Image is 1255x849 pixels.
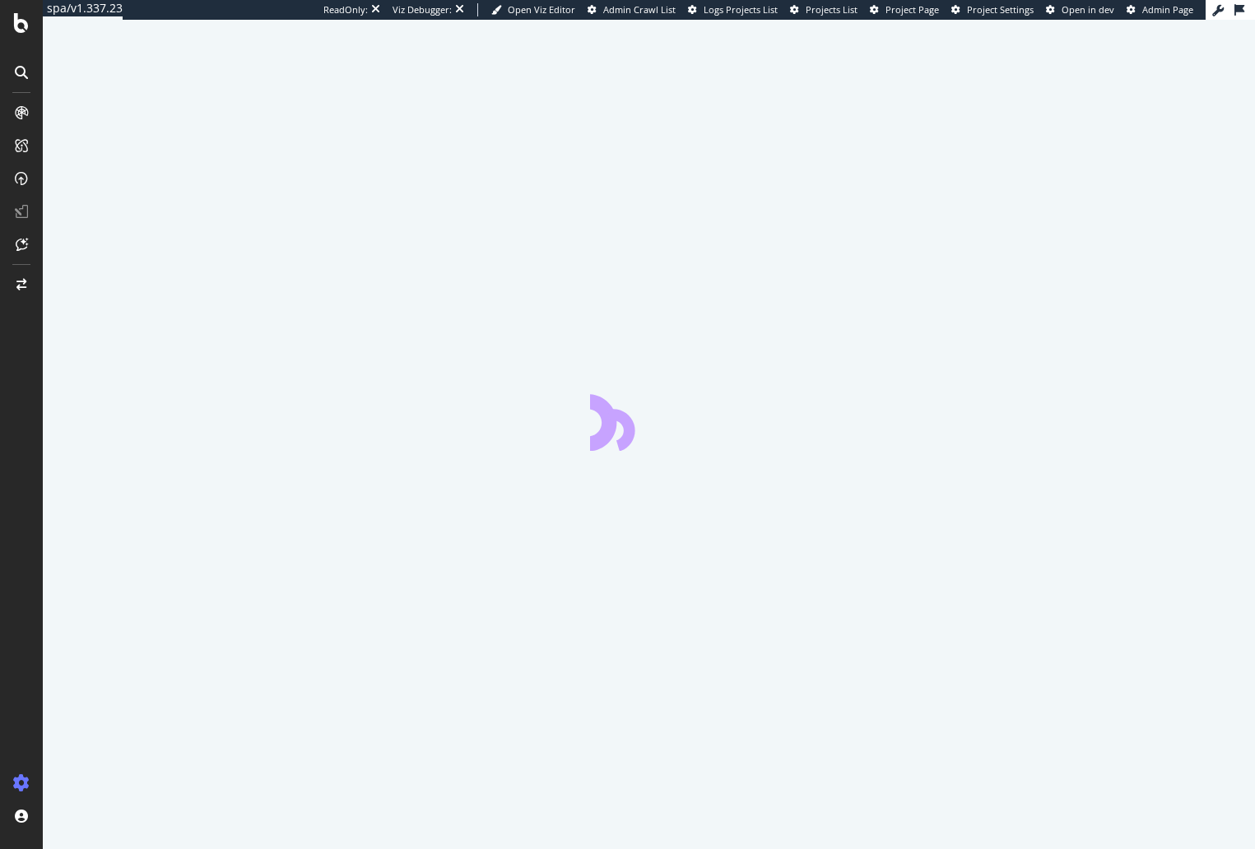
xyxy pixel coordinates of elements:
[491,3,575,16] a: Open Viz Editor
[590,392,709,451] div: animation
[603,3,676,16] span: Admin Crawl List
[508,3,575,16] span: Open Viz Editor
[951,3,1034,16] a: Project Settings
[688,3,778,16] a: Logs Projects List
[1127,3,1193,16] a: Admin Page
[1046,3,1114,16] a: Open in dev
[1142,3,1193,16] span: Admin Page
[870,3,939,16] a: Project Page
[790,3,858,16] a: Projects List
[323,3,368,16] div: ReadOnly:
[806,3,858,16] span: Projects List
[967,3,1034,16] span: Project Settings
[588,3,676,16] a: Admin Crawl List
[393,3,452,16] div: Viz Debugger:
[704,3,778,16] span: Logs Projects List
[885,3,939,16] span: Project Page
[1062,3,1114,16] span: Open in dev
